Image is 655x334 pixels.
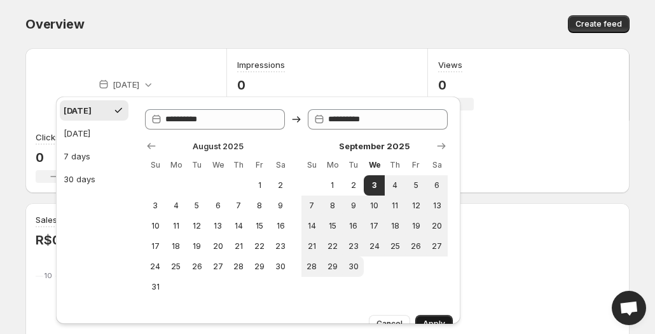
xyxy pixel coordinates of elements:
[36,131,60,144] h3: Clicks
[406,196,427,216] button: Friday September 12 2025
[348,201,359,211] span: 9
[415,315,453,333] button: Apply
[432,180,443,190] span: 6
[390,180,401,190] span: 4
[165,236,186,257] button: Monday August 18 2025
[36,232,79,248] p: R$0.00
[145,196,166,216] button: Sunday August 3 2025
[432,241,443,251] span: 27
[170,160,181,170] span: Mo
[275,201,286,211] span: 9
[228,216,249,236] button: Thursday August 14 2025
[212,221,223,231] span: 13
[427,175,448,196] button: Saturday September 6 2025
[145,257,166,277] button: Sunday August 24 2025
[36,213,57,226] h3: Sales
[327,262,338,272] span: 29
[369,180,380,190] span: 3
[343,257,364,277] button: Tuesday September 30 2025
[64,104,92,117] div: [DATE]
[390,160,401,170] span: Th
[327,180,338,190] span: 1
[432,137,450,155] button: Show next month, October 2025
[64,150,90,163] div: 7 days
[237,58,285,71] h3: Impressions
[322,257,343,277] button: Monday September 29 2025
[254,241,265,251] span: 22
[254,180,265,190] span: 1
[150,201,161,211] span: 3
[212,241,223,251] span: 20
[233,201,244,211] span: 7
[249,175,270,196] button: Friday August 1 2025
[191,262,202,272] span: 26
[390,241,401,251] span: 25
[327,201,338,211] span: 8
[233,241,244,251] span: 21
[150,282,161,292] span: 31
[228,196,249,216] button: Thursday August 7 2025
[322,216,343,236] button: Monday September 15 2025
[348,262,359,272] span: 30
[432,201,443,211] span: 13
[327,221,338,231] span: 15
[385,236,406,257] button: Thursday September 25 2025
[301,155,322,175] th: Sunday
[145,236,166,257] button: Sunday August 17 2025
[233,221,244,231] span: 14
[411,201,422,211] span: 12
[411,241,422,251] span: 26
[228,155,249,175] th: Thursday
[275,221,286,231] span: 16
[348,180,359,190] span: 2
[228,257,249,277] button: Thursday August 28 2025
[170,221,181,231] span: 11
[270,196,291,216] button: Saturday August 9 2025
[186,196,207,216] button: Tuesday August 5 2025
[150,221,161,231] span: 10
[60,146,128,166] button: 7 days
[270,236,291,257] button: Saturday August 23 2025
[233,262,244,272] span: 28
[427,236,448,257] button: Saturday September 27 2025
[411,180,422,190] span: 5
[385,196,406,216] button: Thursday September 11 2025
[406,155,427,175] th: Friday
[348,221,359,231] span: 16
[343,216,364,236] button: Tuesday September 16 2025
[307,221,317,231] span: 14
[249,257,270,277] button: Friday August 29 2025
[165,155,186,175] th: Monday
[327,160,338,170] span: Mo
[170,262,181,272] span: 25
[576,19,622,29] span: Create feed
[249,196,270,216] button: Friday August 8 2025
[364,216,385,236] button: Wednesday September 17 2025
[390,201,401,211] span: 11
[343,196,364,216] button: Tuesday September 9 2025
[207,196,228,216] button: Wednesday August 6 2025
[275,160,286,170] span: Sa
[36,150,71,165] p: 0
[186,216,207,236] button: Tuesday August 12 2025
[212,201,223,211] span: 6
[270,175,291,196] button: Saturday August 2 2025
[60,123,128,144] button: [DATE]
[249,155,270,175] th: Friday
[406,216,427,236] button: Friday September 19 2025
[301,216,322,236] button: Sunday September 14 2025
[170,201,181,211] span: 4
[186,236,207,257] button: Tuesday August 19 2025
[270,155,291,175] th: Saturday
[307,201,317,211] span: 7
[427,155,448,175] th: Saturday
[369,160,380,170] span: We
[150,262,161,272] span: 24
[322,196,343,216] button: Monday September 8 2025
[254,160,265,170] span: Fr
[233,160,244,170] span: Th
[438,58,462,71] h3: Views
[145,155,166,175] th: Sunday
[612,291,646,325] a: Open chat
[212,160,223,170] span: We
